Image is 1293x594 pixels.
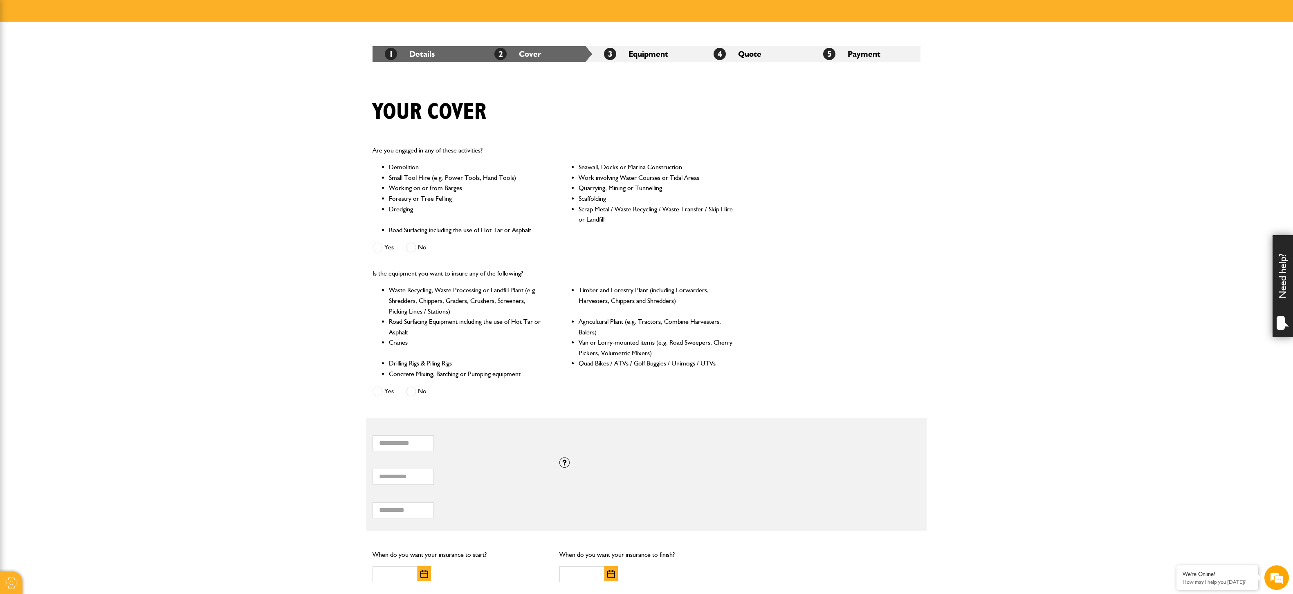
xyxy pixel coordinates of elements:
[385,48,397,60] span: 1
[373,145,734,156] p: Are you engaged in any of these activities?
[1183,571,1252,578] div: We're Online!
[1273,235,1293,337] div: Need help?
[373,386,394,397] label: Yes
[389,358,544,369] li: Drilling Rigs & Piling Rigs
[389,316,544,337] li: Road Surfacing Equipment including the use of Hot Tar or Asphalt
[373,549,547,560] p: When do you want your insurance to start?
[604,48,616,60] span: 3
[385,49,435,59] a: 1Details
[43,46,137,56] div: Chat with us now
[811,46,920,62] li: Payment
[111,252,148,263] em: Start Chat
[389,173,544,183] li: Small Tool Hire (e.g. Power Tools, Hand Tools)
[11,76,149,94] input: Enter your last name
[592,46,701,62] li: Equipment
[11,100,149,118] input: Enter your email address
[389,337,544,358] li: Cranes
[420,570,428,578] img: Choose date
[406,386,427,397] label: No
[14,45,34,57] img: d_20077148190_company_1631870298795_20077148190
[714,48,726,60] span: 4
[559,549,734,560] p: When do you want your insurance to finish?
[389,225,544,235] li: Road Surfacing including the use of Hot Tar or Asphalt
[134,4,154,24] div: Minimize live chat window
[389,193,544,204] li: Forestry or Tree Felling
[579,173,734,183] li: Work involving Water Courses or Tidal Areas
[579,316,734,337] li: Agricultural Plant (e.g. Tractors, Combine Harvesters, Balers)
[389,285,544,316] li: Waste Recycling, Waste Processing or Landfill Plant (e.g. Shredders, Chippers, Graders, Crushers,...
[823,48,835,60] span: 5
[579,285,734,316] li: Timber and Forestry Plant (including Forwarders, Harvesters, Chippers and Shredders)
[607,570,615,578] img: Choose date
[701,46,811,62] li: Quote
[579,183,734,193] li: Quarrying, Mining or Tunnelling
[373,268,734,279] p: Is the equipment you want to insure any of the following?
[482,46,592,62] li: Cover
[579,204,734,225] li: Scrap Metal / Waste Recycling / Waste Transfer / Skip Hire or Landfill
[579,358,734,369] li: Quad Bikes / ATVs / Golf Buggies / Unimogs / UTVs
[406,242,427,253] label: No
[373,242,394,253] label: Yes
[1183,579,1252,585] p: How may I help you today?
[11,124,149,142] input: Enter your phone number
[11,148,149,245] textarea: Type your message and hit 'Enter'
[579,337,734,358] li: Van or Lorry-mounted items (e.g. Road Sweepers, Cherry Pickers, Volumetric Mixers)
[389,162,544,173] li: Demolition
[389,369,544,379] li: Concrete Mixing, Batching or Pumping equipment
[579,162,734,173] li: Seawall, Docks or Marina Construction
[373,99,486,126] h1: Your cover
[494,48,507,60] span: 2
[389,183,544,193] li: Working on or from Barges
[389,204,544,225] li: Dredging
[579,193,734,204] li: Scaffolding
